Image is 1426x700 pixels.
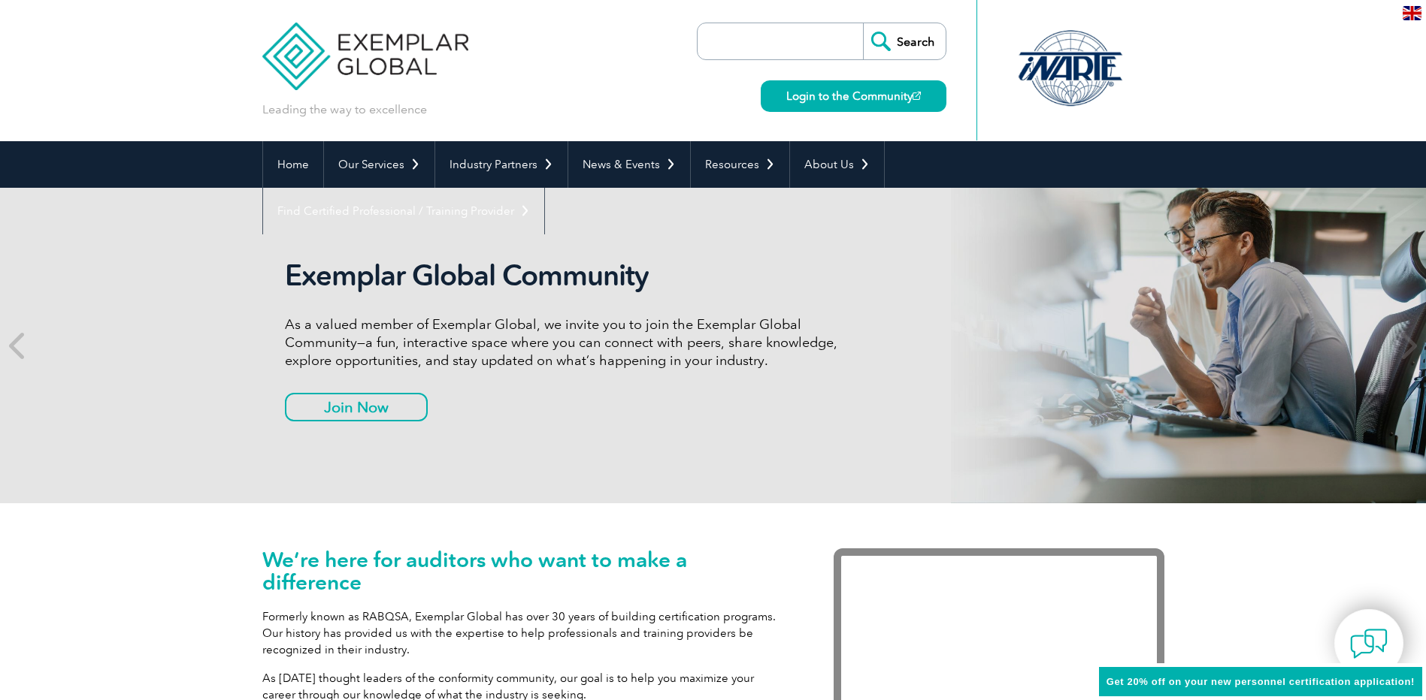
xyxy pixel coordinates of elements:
a: Find Certified Professional / Training Provider [263,188,544,234]
img: open_square.png [913,92,921,100]
h2: Exemplar Global Community [285,258,849,293]
p: Formerly known as RABQSA, Exemplar Global has over 30 years of building certification programs. O... [262,608,789,658]
a: About Us [790,141,884,188]
p: As a valued member of Exemplar Global, we invite you to join the Exemplar Global Community—a fun,... [285,315,849,370]
a: Our Services [324,141,434,188]
a: News & Events [568,141,690,188]
a: Resources [691,141,789,188]
h1: We’re here for auditors who want to make a difference [262,548,789,593]
p: Leading the way to excellence [262,101,427,118]
a: Join Now [285,393,428,421]
img: contact-chat.png [1350,625,1388,662]
input: Search [863,23,946,59]
a: Industry Partners [435,141,568,188]
a: Home [263,141,323,188]
img: en [1403,6,1421,20]
a: Login to the Community [761,80,946,112]
span: Get 20% off on your new personnel certification application! [1107,676,1415,687]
